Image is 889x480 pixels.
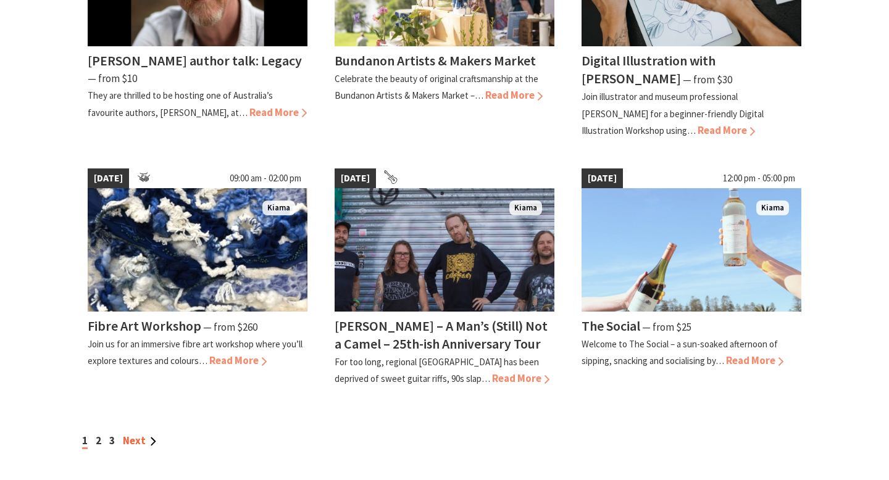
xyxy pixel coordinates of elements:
[582,317,640,334] h4: The Social
[582,168,623,188] span: [DATE]
[335,188,554,312] img: Frenzel Rhomb Kiama Pavilion Saturday 4th October
[335,73,538,101] p: Celebrate the beauty of original craftsmanship at the Bundanon Artists & Makers Market –…
[88,168,129,188] span: [DATE]
[642,320,691,334] span: ⁠— from $25
[698,123,755,137] span: Read More
[582,338,778,366] p: Welcome to The Social – a sun-soaked afternoon of sipping, snacking and socialising by…
[88,188,307,312] img: Fibre Art
[88,52,302,69] h4: [PERSON_NAME] author talk: Legacy
[492,371,549,385] span: Read More
[582,52,716,87] h4: Digital Illustration with [PERSON_NAME]
[109,434,115,447] a: 3
[96,434,101,447] a: 2
[88,89,273,118] p: They are thrilled to be hosting one of Australia’s favourite authors, [PERSON_NAME], at…
[335,317,548,352] h4: [PERSON_NAME] – A Man’s (Still) Not a Camel – 25th-ish Anniversary Tour
[82,434,88,449] span: 1
[203,320,257,334] span: ⁠— from $260
[335,168,554,387] a: [DATE] Frenzel Rhomb Kiama Pavilion Saturday 4th October Kiama [PERSON_NAME] – A Man’s (Still) No...
[335,52,536,69] h4: Bundanon Artists & Makers Market
[88,338,303,366] p: Join us for an immersive fibre art workshop where you’ll explore textures and colours…
[582,168,801,387] a: [DATE] 12:00 pm - 05:00 pm The Social Kiama The Social ⁠— from $25 Welcome to The Social – a sun-...
[335,168,376,188] span: [DATE]
[123,434,156,447] a: Next
[262,201,295,216] span: Kiama
[582,188,801,312] img: The Social
[726,354,783,367] span: Read More
[209,354,267,367] span: Read More
[756,201,789,216] span: Kiama
[683,73,732,86] span: ⁠— from $30
[582,91,764,136] p: Join illustrator and museum professional [PERSON_NAME] for a beginner-friendly Digital Illustrati...
[485,88,543,102] span: Read More
[249,106,307,119] span: Read More
[88,72,137,85] span: ⁠— from $10
[223,168,307,188] span: 09:00 am - 02:00 pm
[717,168,801,188] span: 12:00 pm - 05:00 pm
[509,201,542,216] span: Kiama
[88,317,201,334] h4: Fibre Art Workshop
[335,356,539,384] p: For too long, regional [GEOGRAPHIC_DATA] has been deprived of sweet guitar riffs, 90s slap…
[88,168,307,387] a: [DATE] 09:00 am - 02:00 pm Fibre Art Kiama Fibre Art Workshop ⁠— from $260 Join us for an immersi...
